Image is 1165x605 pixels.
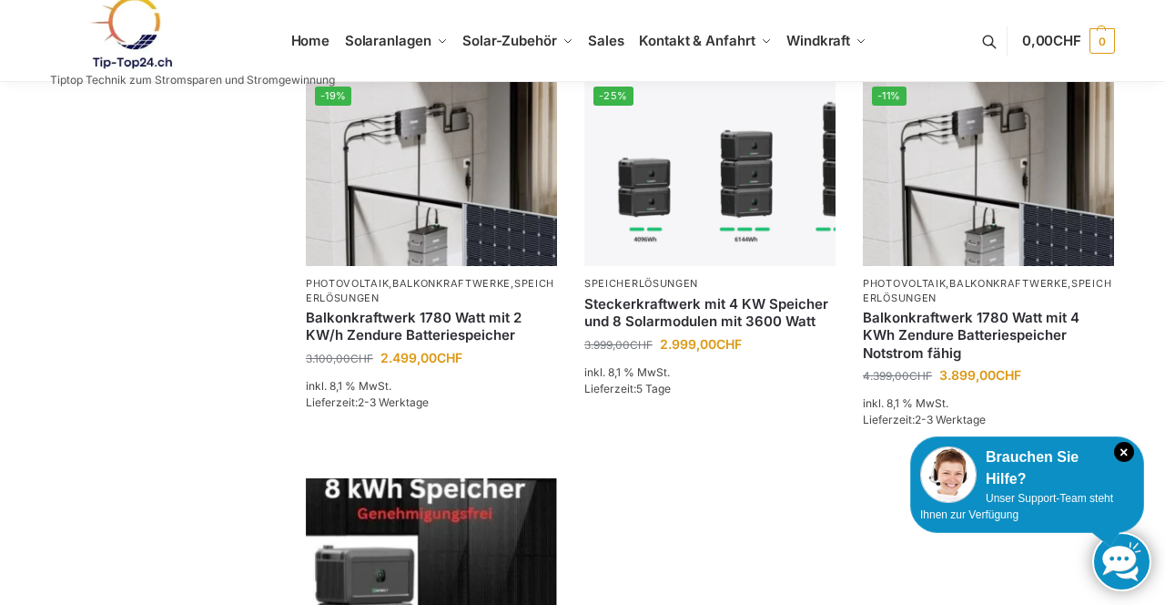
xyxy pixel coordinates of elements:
span: CHF [996,367,1021,383]
span: CHF [437,350,462,365]
span: Unser Support-Team steht Ihnen zur Verfügung [920,492,1113,521]
a: Balkonkraftwerk 1780 Watt mit 2 KW/h Zendure Batteriespeicher [306,309,557,344]
a: -25%Steckerkraftwerk mit 4 KW Speicher und 8 Solarmodulen mit 3600 Watt [584,77,836,266]
bdi: 2.999,00 [660,336,742,352]
p: Tiptop Technik zum Stromsparen und Stromgewinnung [50,75,335,86]
bdi: 3.100,00 [306,352,373,365]
img: Steckerkraftwerk mit 4 KW Speicher und 8 Solarmodulen mit 3600 Watt [584,77,836,266]
a: Speicherlösungen [306,277,554,303]
p: , , [863,277,1114,305]
span: 5 Tage [636,382,671,395]
span: 0,00 [1022,32,1081,49]
div: Brauchen Sie Hilfe? [920,446,1134,490]
img: Zendure-solar-flow-Batteriespeicher für Balkonkraftwerke [863,77,1114,266]
span: CHF [630,338,653,352]
span: Solaranlagen [345,32,431,49]
span: Kontakt & Anfahrt [639,32,755,49]
span: Solar-Zubehör [462,32,557,49]
a: Speicherlösungen [863,277,1111,303]
a: Speicherlösungen [584,277,698,290]
a: -19%Zendure-solar-flow-Batteriespeicher für Balkonkraftwerke [306,77,557,266]
span: 2-3 Werktage [915,413,986,426]
a: Balkonkraftwerke [949,277,1068,290]
a: -11%Zendure-solar-flow-Batteriespeicher für Balkonkraftwerke [863,77,1114,266]
a: 0,00CHF 0 [1022,14,1115,68]
i: Schließen [1114,442,1134,462]
span: Sales [588,32,624,49]
span: Lieferzeit: [584,382,671,395]
img: Customer service [920,446,977,503]
span: CHF [350,352,373,365]
span: Lieferzeit: [306,395,429,409]
img: Zendure-solar-flow-Batteriespeicher für Balkonkraftwerke [306,77,557,266]
span: 2-3 Werktage [358,395,429,409]
bdi: 4.399,00 [863,369,932,383]
bdi: 3.999,00 [584,338,653,352]
a: Balkonkraftwerke [392,277,511,290]
bdi: 2.499,00 [380,350,462,365]
p: inkl. 8,1 % MwSt. [584,364,836,381]
bdi: 3.899,00 [939,367,1021,383]
span: Windkraft [786,32,850,49]
span: Lieferzeit: [863,413,986,426]
a: Photovoltaik [863,277,946,290]
span: CHF [716,336,742,352]
a: Photovoltaik [306,277,389,290]
p: inkl. 8,1 % MwSt. [306,378,557,395]
p: , , [306,277,557,305]
a: Balkonkraftwerk 1780 Watt mit 4 KWh Zendure Batteriespeicher Notstrom fähig [863,309,1114,363]
span: 0 [1089,28,1115,54]
p: inkl. 8,1 % MwSt. [863,395,1114,412]
span: CHF [1053,32,1081,49]
span: CHF [909,369,932,383]
a: Steckerkraftwerk mit 4 KW Speicher und 8 Solarmodulen mit 3600 Watt [584,295,836,331]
